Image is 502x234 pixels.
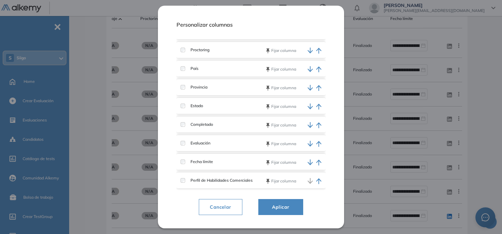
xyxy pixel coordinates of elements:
span: Aplicar [267,203,295,211]
button: Fijar columna [266,159,296,165]
label: Estado [185,103,203,109]
button: Fijar columna [266,178,296,184]
label: Evaluación [185,140,210,146]
button: Fijar columna [266,66,296,72]
label: Fecha límite [185,159,213,165]
button: Cancelar [199,199,242,215]
span: Cancelar [204,203,236,211]
label: Perfil de Habilidades Comerciales [185,177,253,183]
label: Completado [185,121,213,127]
button: Fijar columna [266,141,296,147]
label: Provincia [185,84,207,90]
button: Fijar columna [266,85,296,91]
label: País [185,66,198,72]
label: Proctoring [185,47,209,53]
button: Aplicar [258,199,303,215]
button: Fijar columna [266,104,296,110]
h1: Personalizar columnas [177,22,325,36]
button: Fijar columna [266,48,296,54]
button: Fijar columna [266,122,296,128]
